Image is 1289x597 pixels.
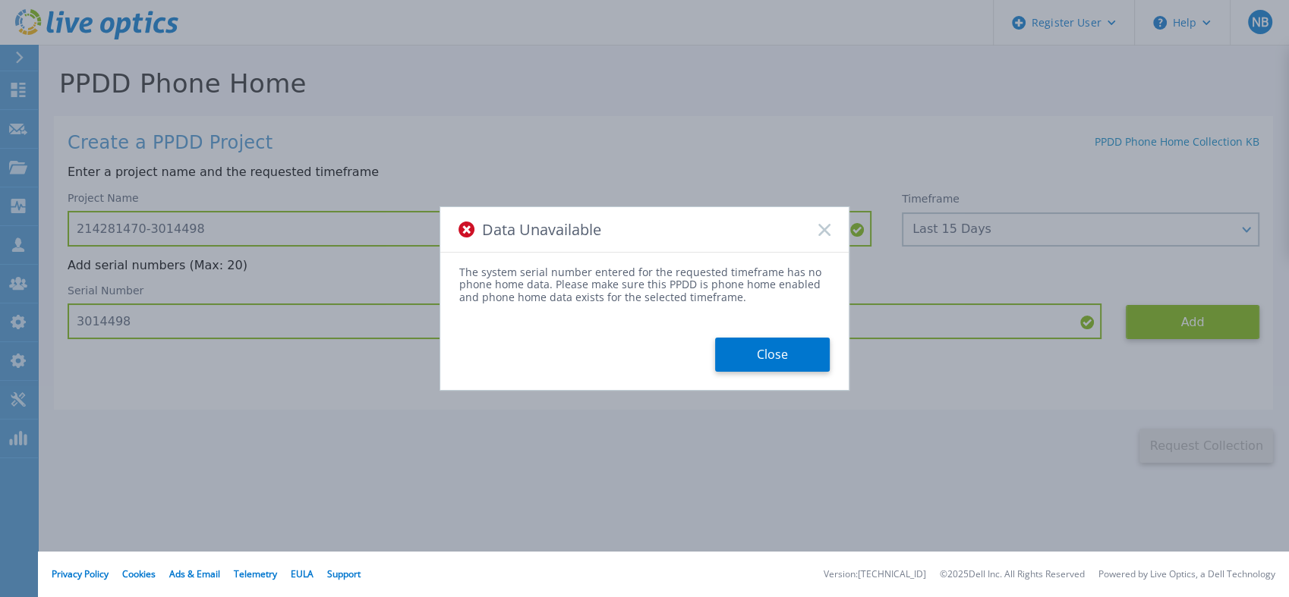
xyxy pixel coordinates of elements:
li: Version: [TECHNICAL_ID] [824,570,926,580]
a: Telemetry [234,567,277,580]
li: Powered by Live Optics, a Dell Technology [1098,570,1275,580]
a: EULA [291,567,314,580]
li: © 2025 Dell Inc. All Rights Reserved [940,570,1085,580]
div: The system serial number entered for the requested timeframe has no phone home data. Please make ... [459,266,830,303]
span: Data Unavailable [482,221,601,238]
a: Cookies [122,567,156,580]
button: Close [715,338,830,372]
a: Support [327,567,361,580]
a: Ads & Email [169,567,220,580]
a: Privacy Policy [52,567,109,580]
